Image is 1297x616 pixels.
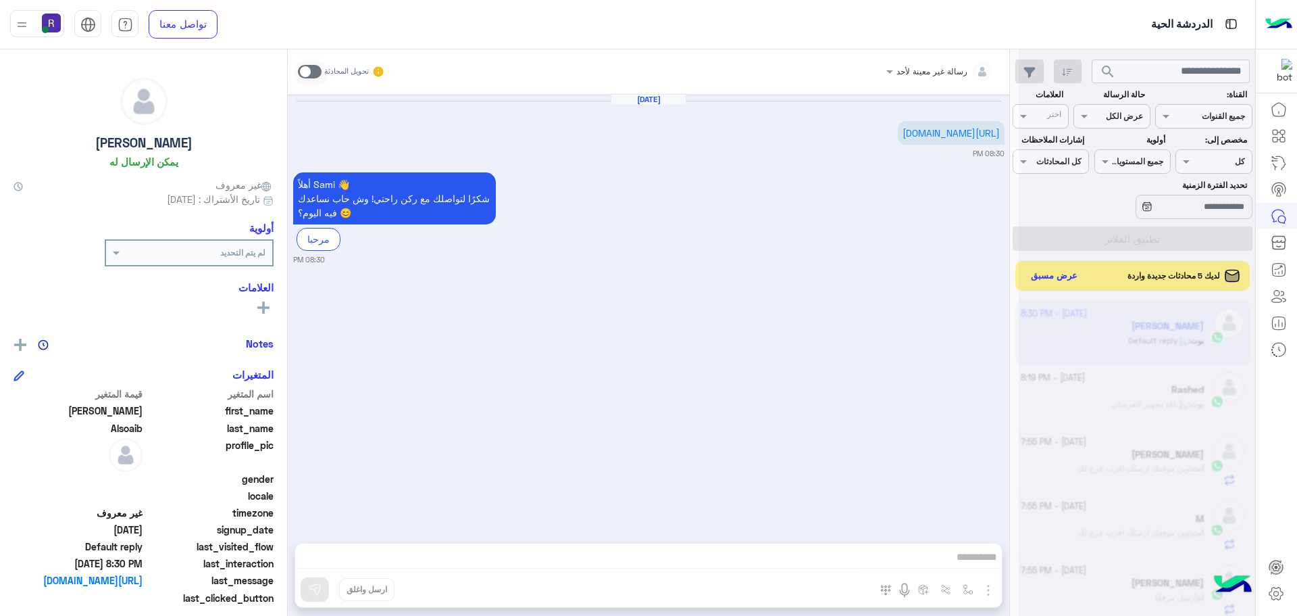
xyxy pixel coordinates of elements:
div: اختر [1047,108,1063,124]
span: profile_pic [145,438,274,469]
span: timezone [145,506,274,520]
button: تطبيق الفلاتر [1013,227,1252,251]
a: tab [111,10,138,39]
span: last_message [145,573,274,588]
b: لم يتم التحديد [220,247,265,258]
small: 08:30 PM [973,148,1004,159]
small: 08:30 PM [293,254,325,265]
div: loading... [1125,193,1148,217]
span: Sami [14,404,143,418]
h6: المتغيرات [232,369,274,381]
img: tab [1223,16,1240,32]
button: ارسل واغلق [339,578,395,601]
span: اسم المتغير [145,387,274,401]
img: add [14,339,26,351]
label: العلامات [1014,89,1063,101]
h6: [DATE] [611,95,686,104]
span: قيمة المتغير [14,387,143,401]
img: defaultAdmin.png [109,438,143,472]
a: [URL][DOMAIN_NAME] [14,573,143,588]
span: غير معروف [14,506,143,520]
span: Default reply [14,540,143,554]
img: 322853014244696 [1268,59,1292,83]
img: tab [80,17,96,32]
span: signup_date [145,523,274,537]
p: الدردشة الحية [1151,16,1213,34]
a: تواصل معنا [149,10,218,39]
h6: يمكن الإرسال له [109,156,178,168]
img: defaultAdmin.png [121,78,167,124]
p: 22/9/2025, 8:30 PM [898,121,1004,145]
small: تحويل المحادثة [324,66,369,77]
span: Alsoaib [14,421,143,435]
span: gender [145,472,274,486]
span: تاريخ الأشتراك : [DATE] [167,192,260,206]
h5: [PERSON_NAME] [95,135,193,151]
a: [URL][DOMAIN_NAME] [902,127,1000,139]
span: locale [145,489,274,503]
h6: Notes [246,337,274,350]
span: last_visited_flow [145,540,274,554]
img: Logo [1265,10,1292,39]
span: last_name [145,421,274,435]
span: last_clicked_button [145,591,274,605]
img: tab [118,17,133,32]
span: null [14,591,143,605]
h6: العلامات [14,281,274,293]
p: 22/9/2025, 8:30 PM [293,172,496,224]
span: 2025-09-22T17:30:06.908Z [14,523,143,537]
img: hulul-logo.png [1209,562,1256,609]
span: null [14,472,143,486]
span: null [14,489,143,503]
img: profile [14,16,30,33]
h6: أولوية [249,222,274,234]
label: إشارات الملاحظات [1014,134,1084,146]
span: 2025-09-22T17:30:06.904Z [14,556,143,571]
div: مرحبا [297,228,340,250]
span: last_interaction [145,556,274,571]
span: رسالة غير معينة لأحد [896,66,967,76]
img: notes [38,339,49,350]
img: userImage [42,14,61,32]
span: first_name [145,404,274,418]
span: غير معروف [215,178,274,192]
